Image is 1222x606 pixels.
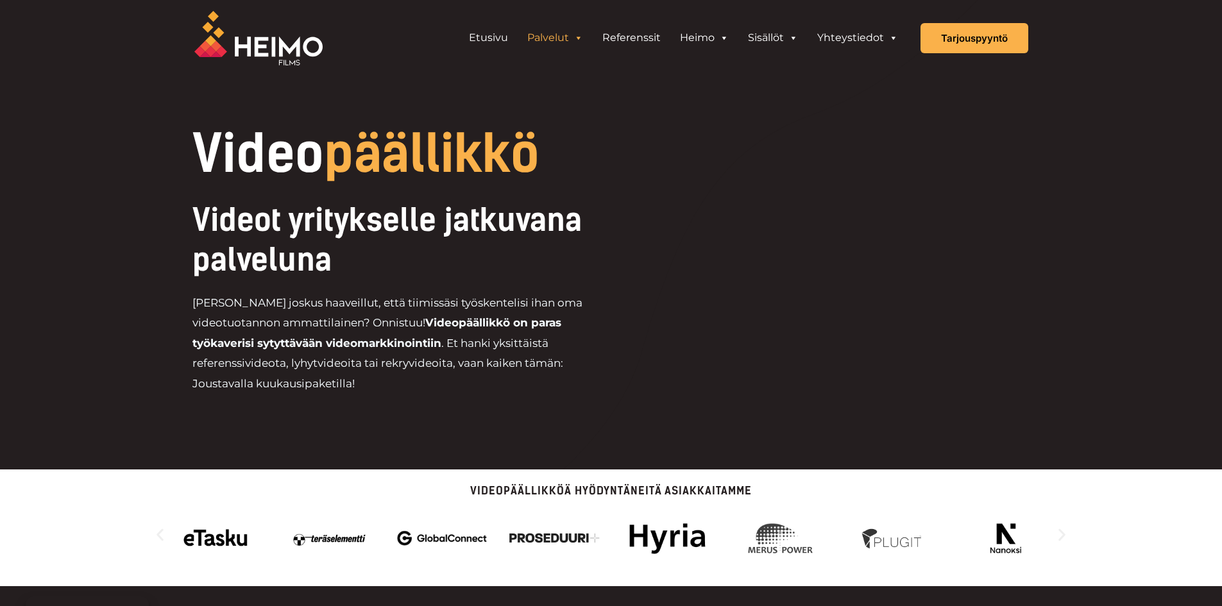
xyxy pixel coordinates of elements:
a: Palvelut [518,25,593,51]
div: 3 / 14 [397,516,488,560]
p: Videopäällikköä hyödyntäneitä asiakkaitamme [152,485,1070,496]
h1: Video [192,128,699,180]
aside: Header Widget 1 [453,25,914,51]
div: 6 / 14 [735,516,826,560]
img: Videotuotantoa yritykselle jatkuvana palveluna hankkii mm. Teräselementti [284,516,375,560]
a: Sisällöt [738,25,808,51]
img: Videotuotantoa yritykselle jatkuvana palveluna hankkii mm. Merus Power [735,516,826,560]
strong: Videopäällikkö on paras työkaverisi sytyttävään videomarkkinointiin [192,316,561,349]
div: 7 / 14 [848,516,938,560]
img: hyria_heimo [622,516,713,560]
a: Tarjouspyyntö [921,23,1028,53]
div: 1 / 14 [171,516,262,560]
a: Etusivu [459,25,518,51]
a: Heimo [670,25,738,51]
p: [PERSON_NAME] joskus haaveillut, että tiimissäsi työskentelisi ihan oma videotuotannon ammattilai... [192,293,611,394]
div: 5 / 14 [622,516,713,560]
img: Videotuotantoa yritykselle jatkuvana palveluna hankkii mm. Proseduuri [509,516,600,560]
img: Videotuotantoa yritykselle jatkuvana palveluna hankkii mm. eTasku [171,516,262,560]
span: Videot yritykselle jatkuvana palveluna [192,201,582,278]
img: Heimo Filmsin logo [194,11,323,65]
div: 8 / 14 [960,516,1051,560]
div: 2 / 14 [284,516,375,560]
img: Videotuotantoa yritykselle jatkuvana palveluna hankkii mm. GlobalConnect [397,516,488,560]
span: päällikkö [324,123,539,185]
a: Yhteystiedot [808,25,908,51]
div: 4 / 14 [509,516,600,560]
div: Karuselli | Vieritys vaakasuunnassa: Vasen ja oikea nuoli [152,509,1070,560]
img: nanoksi_logo [960,516,1051,560]
img: Videotuotantoa yritykselle jatkuvana palveluna hankkii mm. Plugit [848,516,938,560]
a: Referenssit [593,25,670,51]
